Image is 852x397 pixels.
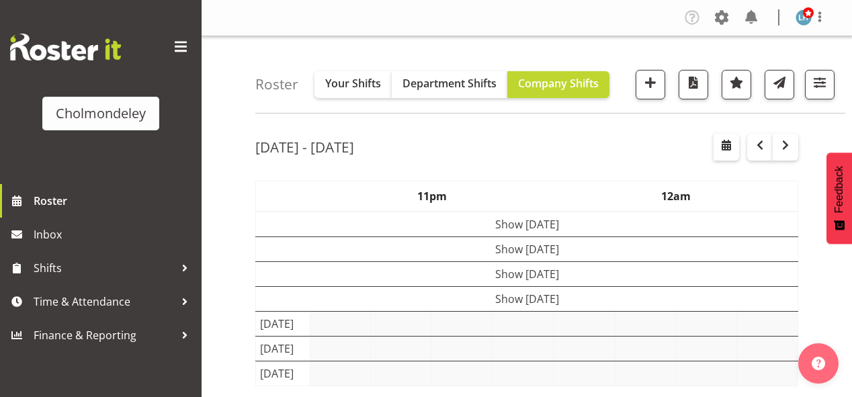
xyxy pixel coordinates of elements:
[255,77,298,92] h4: Roster
[256,311,310,336] td: [DATE]
[256,361,310,386] td: [DATE]
[34,191,195,211] span: Roster
[56,103,146,124] div: Cholmondeley
[256,286,798,311] td: Show [DATE]
[256,212,798,237] td: Show [DATE]
[402,76,497,91] span: Department Shifts
[833,166,845,213] span: Feedback
[255,138,354,156] h2: [DATE] - [DATE]
[679,70,708,99] button: Download a PDF of the roster according to the set date range.
[10,34,121,60] img: Rosterit website logo
[636,70,665,99] button: Add a new shift
[34,258,175,278] span: Shifts
[518,76,599,91] span: Company Shifts
[722,70,751,99] button: Highlight an important date within the roster.
[392,71,507,98] button: Department Shifts
[714,134,739,161] button: Select a specific date within the roster.
[256,336,310,361] td: [DATE]
[256,236,798,261] td: Show [DATE]
[310,181,554,212] th: 11pm
[256,261,798,286] td: Show [DATE]
[325,76,381,91] span: Your Shifts
[34,292,175,312] span: Time & Attendance
[554,181,798,212] th: 12am
[812,357,825,370] img: help-xxl-2.png
[34,325,175,345] span: Finance & Reporting
[796,9,812,26] img: lisa-hurry756.jpg
[314,71,392,98] button: Your Shifts
[805,70,835,99] button: Filter Shifts
[34,224,195,245] span: Inbox
[765,70,794,99] button: Send a list of all shifts for the selected filtered period to all rostered employees.
[507,71,609,98] button: Company Shifts
[826,152,852,244] button: Feedback - Show survey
